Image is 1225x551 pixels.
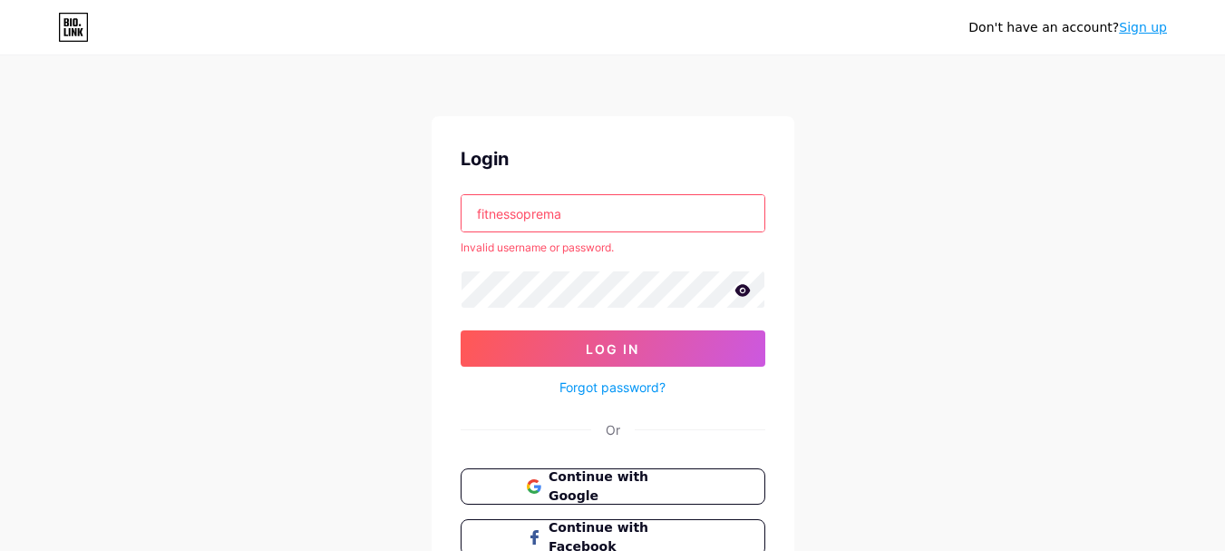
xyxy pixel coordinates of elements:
div: Or [606,420,620,439]
div: Invalid username or password. [461,240,765,256]
a: Forgot password? [559,378,666,397]
span: Continue with Google [549,467,698,506]
div: Don't have an account? [968,18,1167,37]
a: Sign up [1119,20,1167,34]
input: Username [462,195,764,231]
button: Continue with Google [461,468,765,505]
span: Log In [586,341,639,357]
div: Login [461,145,765,172]
button: Log In [461,330,765,367]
